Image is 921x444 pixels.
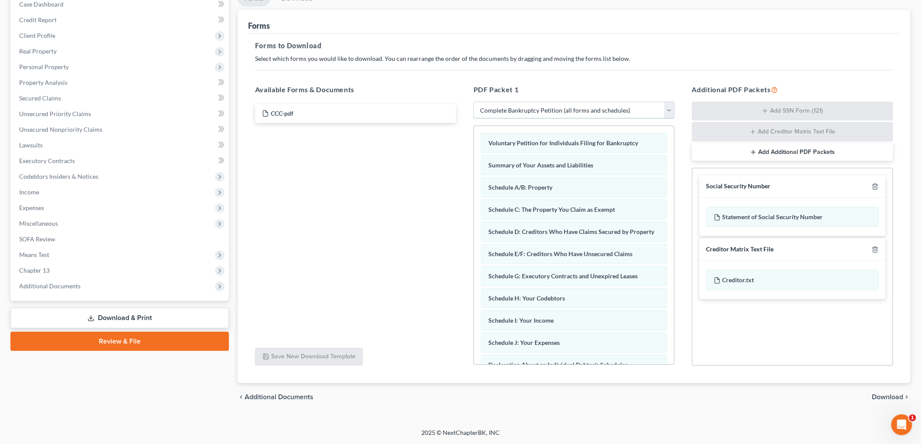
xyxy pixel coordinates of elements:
a: Review & File [10,332,229,351]
button: Download chevron_right [872,394,911,401]
span: Schedule I: Your Income [488,317,554,324]
a: Executory Contracts [12,153,229,169]
div: Creditor Matrix Text File [706,245,774,254]
span: Schedule E/F: Creditors Who Have Unsecured Claims [488,250,632,257]
div: Social Security Number [706,182,771,190]
span: Summary of Your Assets and Liabilities [488,161,593,169]
a: Lawsuits [12,137,229,153]
a: Unsecured Nonpriority Claims [12,122,229,137]
div: Statement of Social Security Number [706,207,879,227]
span: Codebtors Insiders & Notices [19,173,98,180]
a: Secured Claims [12,90,229,106]
div: 2025 © NextChapterBK, INC [212,428,709,444]
span: Means Test [19,251,49,258]
h5: PDF Packet 1 [474,84,675,95]
span: Expenses [19,204,44,211]
span: Schedule C: The Property You Claim as Exempt [488,206,615,213]
span: SOFA Review [19,235,55,243]
span: Personal Property [19,63,69,70]
a: Unsecured Priority Claims [12,106,229,122]
span: Schedule A/B: Property [488,184,552,191]
a: SOFA Review [12,231,229,247]
span: Case Dashboard [19,0,64,8]
a: Download & Print [10,308,229,328]
span: Voluntary Petition for Individuals Filing for Bankruptcy [488,139,638,147]
p: Select which forms you would like to download. You can rearrange the order of the documents by dr... [255,54,893,63]
button: Add Additional PDF Packets [692,143,893,161]
span: Additional Documents [19,282,81,290]
span: Declaration About an Individual Debtor's Schedules [488,361,628,368]
button: Add SSN Form (121) [692,102,893,121]
h5: Additional PDF Packets [692,84,893,95]
span: Schedule J: Your Expenses [488,339,560,346]
button: Save New Download Template [255,348,363,366]
span: Real Property [19,47,57,55]
span: Credit Report [19,16,57,23]
span: CCC-pdf [271,110,293,117]
span: Schedule H: Your Codebtors [488,294,565,302]
span: Download [872,394,904,401]
span: 1 [909,414,916,421]
div: Creditor.txt [706,270,879,290]
a: Property Analysis [12,75,229,90]
a: Credit Report [12,12,229,28]
span: Property Analysis [19,79,67,86]
div: Forms [248,20,270,31]
span: Chapter 13 [19,267,50,274]
iframe: Intercom live chat [891,414,912,435]
h5: Forms to Download [255,40,893,51]
span: Schedule G: Executory Contracts and Unexpired Leases [488,272,638,280]
span: Additional Documents [245,394,313,401]
span: Unsecured Nonpriority Claims [19,126,102,133]
span: Unsecured Priority Claims [19,110,91,117]
span: Miscellaneous [19,220,58,227]
span: Secured Claims [19,94,61,102]
i: chevron_right [904,394,911,401]
span: Client Profile [19,32,55,39]
a: chevron_left Additional Documents [238,394,313,401]
i: chevron_left [238,394,245,401]
span: Income [19,188,39,196]
button: Add Creditor Matrix Text File [692,122,893,141]
span: Lawsuits [19,141,43,149]
span: Schedule D: Creditors Who Have Claims Secured by Property [488,228,654,235]
span: Executory Contracts [19,157,75,164]
h5: Available Forms & Documents [255,84,456,95]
